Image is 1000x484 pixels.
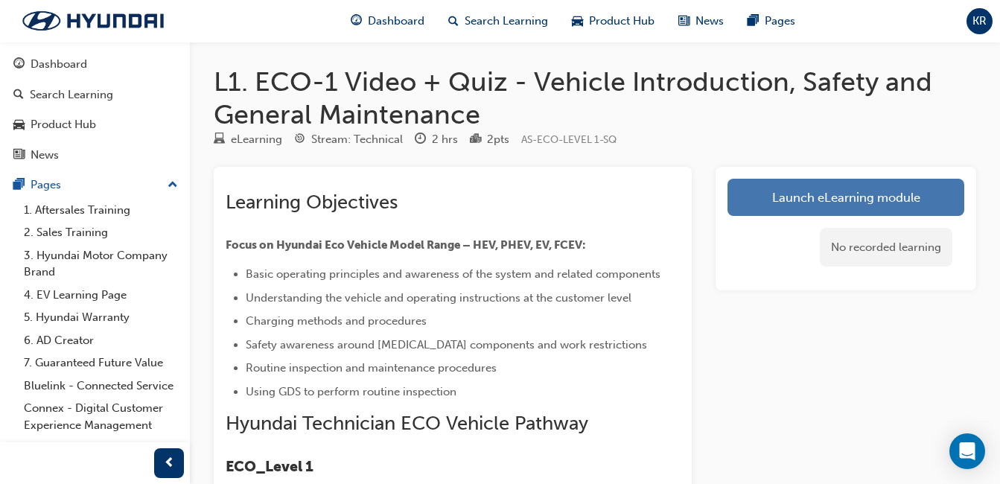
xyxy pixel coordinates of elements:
div: Dashboard [31,56,87,73]
a: news-iconNews [666,6,736,36]
span: news-icon [13,149,25,162]
div: 2 hrs [432,131,458,148]
div: Search Learning [30,86,113,104]
a: HyTRAK FAQ's - User Guide [18,436,184,459]
span: Using GDS to perform routine inspection [246,385,456,398]
div: Type [214,130,282,149]
span: KR [972,13,987,30]
button: DashboardSearch LearningProduct HubNews [6,48,184,171]
span: Learning resource code [521,133,617,146]
a: Dashboard [6,51,184,78]
span: target-icon [294,133,305,147]
span: guage-icon [13,58,25,71]
span: clock-icon [415,133,426,147]
span: podium-icon [470,133,481,147]
div: eLearning [231,131,282,148]
span: pages-icon [13,179,25,192]
img: Trak [7,5,179,36]
span: Understanding the vehicle and operating instructions at the customer level [246,291,631,305]
a: Search Learning [6,81,184,109]
a: 5. Hyundai Warranty [18,306,184,329]
span: car-icon [572,12,583,31]
span: pages-icon [748,12,759,31]
span: Product Hub [589,13,655,30]
span: learningResourceType_ELEARNING-icon [214,133,225,147]
div: Stream: Technical [311,131,403,148]
a: Launch eLearning module [727,179,964,216]
a: 2. Sales Training [18,221,184,244]
span: car-icon [13,118,25,132]
div: Points [470,130,509,149]
button: Pages [6,171,184,199]
div: Open Intercom Messenger [949,433,985,469]
span: Dashboard [368,13,424,30]
span: up-icon [168,176,178,195]
a: 4. EV Learning Page [18,284,184,307]
span: News [695,13,724,30]
div: 2 pts [487,131,509,148]
a: Product Hub [6,111,184,138]
button: KR [966,8,993,34]
span: Hyundai Technician ECO Vehicle Pathway [226,412,588,435]
h1: L1. ECO-1 Video + Quiz - Vehicle Introduction, Safety and General Maintenance [214,66,976,130]
span: Safety awareness around [MEDICAL_DATA] components and work restrictions [246,338,647,351]
span: Pages [765,13,795,30]
span: Search Learning [465,13,548,30]
span: Routine inspection and maintenance procedures [246,361,497,375]
a: search-iconSearch Learning [436,6,560,36]
div: No recorded learning [820,228,952,267]
span: search-icon [13,89,24,102]
span: news-icon [678,12,690,31]
span: ECO_Level 1 [226,458,313,475]
a: pages-iconPages [736,6,807,36]
a: 1. Aftersales Training [18,199,184,222]
div: Duration [415,130,458,149]
div: Pages [31,176,61,194]
span: search-icon [448,12,459,31]
span: guage-icon [351,12,362,31]
a: News [6,141,184,169]
div: Product Hub [31,116,96,133]
a: Bluelink - Connected Service [18,375,184,398]
a: guage-iconDashboard [339,6,436,36]
span: Focus on Hyundai Eco Vehicle Model Range – HEV, PHEV, EV, FCEV: [226,238,586,252]
span: prev-icon [164,454,175,473]
div: News [31,147,59,164]
a: 6. AD Creator [18,329,184,352]
span: Basic operating principles and awareness of the system and related components [246,267,660,281]
a: 3. Hyundai Motor Company Brand [18,244,184,284]
a: Connex - Digital Customer Experience Management [18,397,184,436]
div: Stream [294,130,403,149]
a: 7. Guaranteed Future Value [18,351,184,375]
span: Learning Objectives [226,191,398,214]
a: car-iconProduct Hub [560,6,666,36]
span: Charging methods and procedures [246,314,427,328]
